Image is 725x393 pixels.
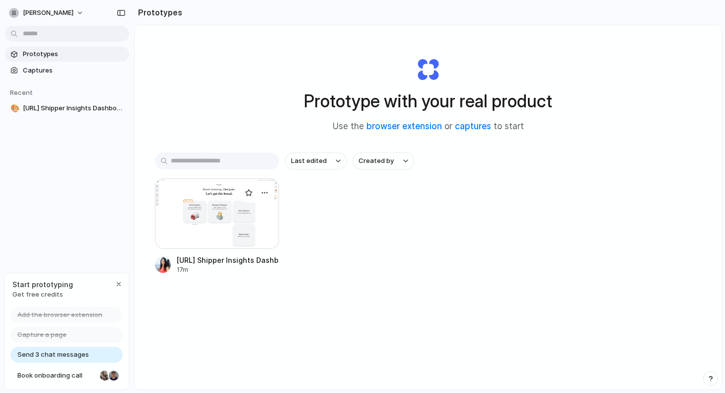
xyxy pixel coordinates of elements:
[455,121,491,131] a: captures
[304,88,552,114] h1: Prototype with your real product
[134,6,182,18] h2: Prototypes
[5,47,129,62] a: Prototypes
[99,370,111,382] div: Nicole Kubica
[23,66,125,76] span: Captures
[23,103,125,113] span: [URL] Shipper Insights Dashboard
[17,310,102,320] span: Add the browser extension
[17,330,67,340] span: Capture a page
[10,88,33,96] span: Recent
[23,49,125,59] span: Prototypes
[12,290,73,300] span: Get free credits
[12,279,73,290] span: Start prototyping
[17,371,96,381] span: Book onboarding call
[285,153,347,169] button: Last edited
[177,255,279,265] div: [URL] Shipper Insights Dashboard
[17,350,89,360] span: Send 3 chat messages
[9,103,19,113] button: 🎨
[5,101,129,116] a: 🎨[URL] Shipper Insights Dashboard
[177,265,279,274] div: 17m
[353,153,414,169] button: Created by
[359,156,394,166] span: Created by
[291,156,327,166] span: Last edited
[5,5,89,21] button: [PERSON_NAME]
[10,103,17,114] div: 🎨
[5,63,129,78] a: Captures
[108,370,120,382] div: Christian Iacullo
[366,121,442,131] a: browser extension
[10,368,123,384] a: Book onboarding call
[333,120,524,133] span: Use the or to start
[155,178,279,274] a: Breadd.ai Shipper Insights Dashboard[URL] Shipper Insights Dashboard17m
[23,8,73,18] span: [PERSON_NAME]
